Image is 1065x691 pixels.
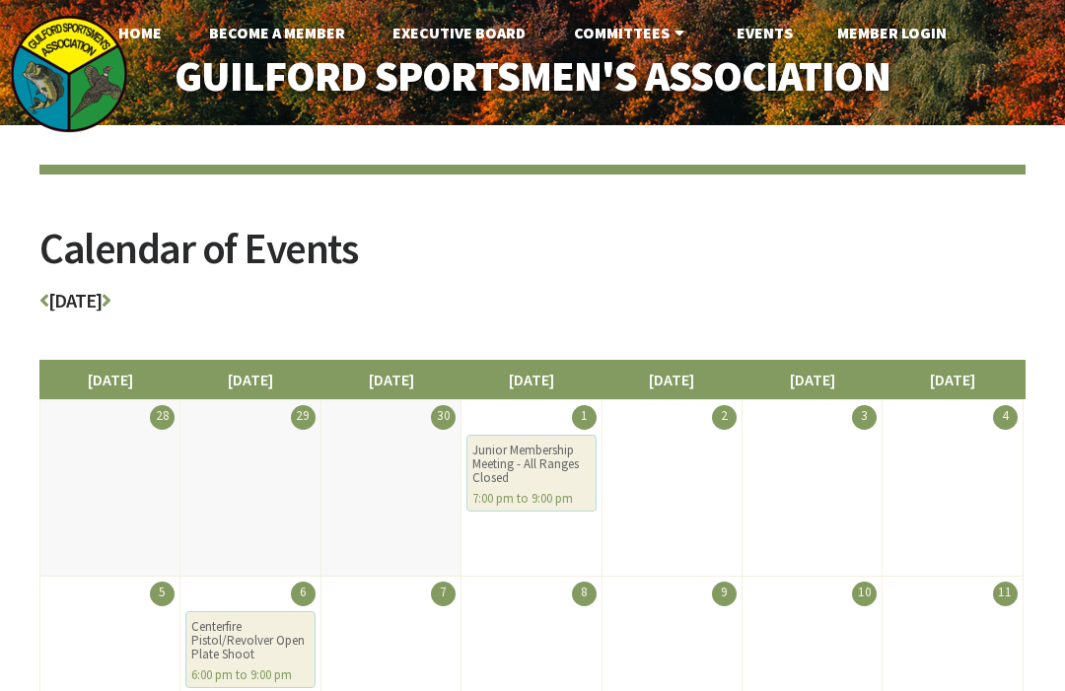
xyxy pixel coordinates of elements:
div: 10 [852,582,877,606]
li: [DATE] [461,360,602,399]
div: Centerfire Pistol/Revolver Open Plate Shoot [191,620,309,661]
li: [DATE] [742,360,883,399]
a: Home [103,13,177,52]
div: 5 [150,582,175,606]
div: 3 [852,405,877,430]
h3: [DATE] [39,291,1026,320]
a: Committees [558,13,705,52]
a: Events [721,13,809,52]
h2: Calendar of Events [39,227,1026,291]
div: 6 [291,582,316,606]
div: 7:00 pm to 9:00 pm [472,492,590,506]
img: logo_sm.png [10,15,128,133]
div: 30 [431,405,456,430]
div: 9 [712,582,737,606]
div: 4 [993,405,1018,430]
li: [DATE] [882,360,1023,399]
div: Junior Membership Meeting - All Ranges Closed [472,444,590,485]
div: 1 [572,405,597,430]
li: [DATE] [602,360,743,399]
a: Guilford Sportsmen's Association [138,39,927,112]
li: [DATE] [39,360,180,399]
div: 2 [712,405,737,430]
div: 29 [291,405,316,430]
a: Executive Board [377,13,541,52]
li: [DATE] [320,360,461,399]
a: Member Login [821,13,962,52]
div: 6:00 pm to 9:00 pm [191,668,309,682]
div: 7 [431,582,456,606]
div: 8 [572,582,597,606]
div: 11 [993,582,1018,606]
li: [DATE] [179,360,320,399]
div: 28 [150,405,175,430]
a: Become A Member [193,13,361,52]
